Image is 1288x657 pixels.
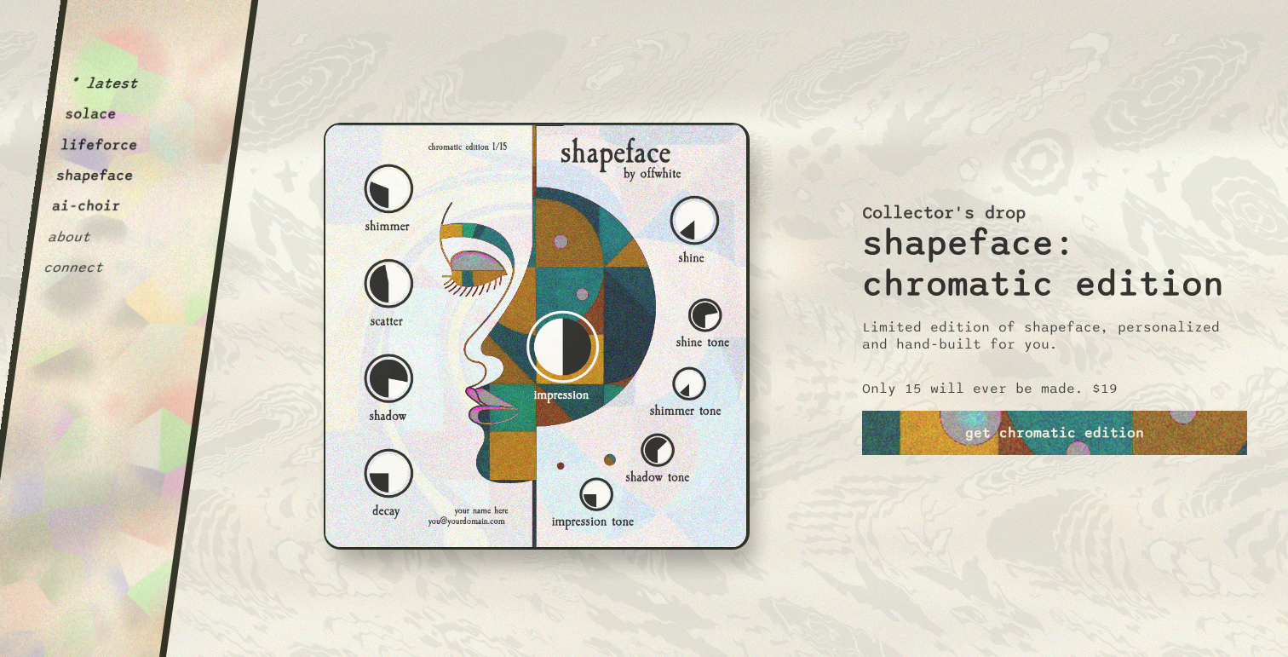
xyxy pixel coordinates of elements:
[47,228,92,245] button: about
[64,106,118,123] button: solace
[60,136,139,153] button: lifeforce
[862,411,1247,455] a: get chromatic edition
[862,223,1247,305] h2: shapeface: chromatic edition
[862,380,1118,397] p: Only 15 will ever be made. $19
[862,203,1026,223] h3: Collector's drop
[324,123,750,550] img: shapeface collectors
[55,167,135,184] button: shapeface
[43,259,105,276] button: connect
[862,319,1247,353] p: Limited edition of shapeface, personalized and hand-built for you.
[68,75,139,92] button: * latest
[51,198,122,215] button: ai-choir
